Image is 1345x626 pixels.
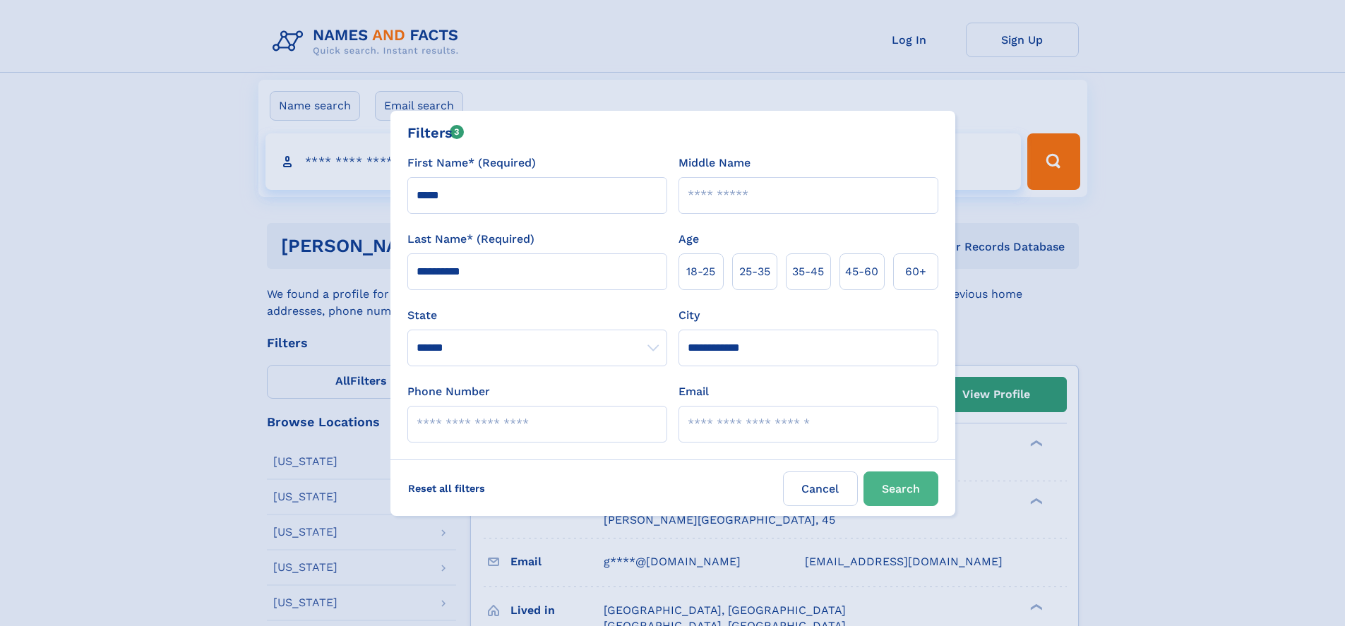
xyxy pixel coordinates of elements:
[679,155,751,171] label: Middle Name
[679,231,699,248] label: Age
[407,383,490,400] label: Phone Number
[407,307,667,324] label: State
[783,471,858,506] label: Cancel
[407,155,536,171] label: First Name* (Required)
[407,231,534,248] label: Last Name* (Required)
[845,263,878,280] span: 45‑60
[905,263,926,280] span: 60+
[399,471,494,505] label: Reset all filters
[739,263,770,280] span: 25‑35
[686,263,715,280] span: 18‑25
[863,471,938,506] button: Search
[679,307,700,324] label: City
[792,263,824,280] span: 35‑45
[407,122,465,143] div: Filters
[679,383,709,400] label: Email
